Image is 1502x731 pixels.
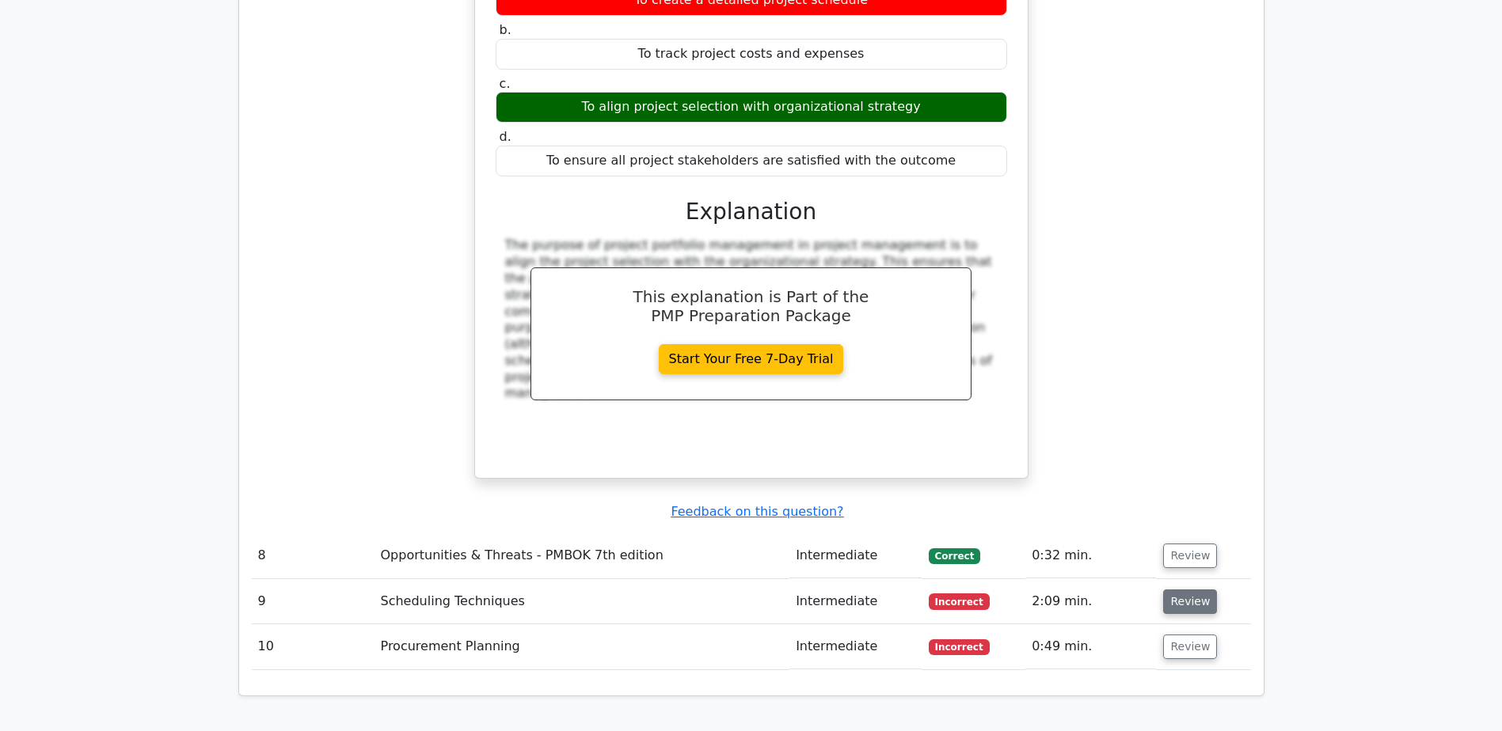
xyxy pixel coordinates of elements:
[929,639,990,655] span: Incorrect
[252,624,375,669] td: 10
[375,624,790,669] td: Procurement Planning
[375,533,790,578] td: Opportunities & Threats - PMBOK 7th edition
[500,76,511,91] span: c.
[500,129,511,144] span: d.
[1163,544,1217,568] button: Review
[252,579,375,624] td: 9
[1025,624,1157,669] td: 0:49 min.
[789,579,922,624] td: Intermediate
[252,533,375,578] td: 8
[496,39,1007,70] div: To track project costs and expenses
[496,146,1007,176] div: To ensure all project stakeholders are satisfied with the outcome
[496,92,1007,123] div: To align project selection with organizational strategy
[375,579,790,624] td: Scheduling Techniques
[671,504,843,519] a: Feedback on this question?
[929,548,980,564] span: Correct
[1163,589,1217,614] button: Review
[1163,634,1217,659] button: Review
[505,199,998,225] h3: Explanation
[789,533,922,578] td: Intermediate
[659,344,844,374] a: Start Your Free 7-Day Trial
[929,593,990,609] span: Incorrect
[500,22,511,37] span: b.
[1025,533,1157,578] td: 0:32 min.
[1025,579,1157,624] td: 2:09 min.
[789,624,922,669] td: Intermediate
[505,237,998,402] div: The purpose of project portfolio management in project management is to align the project selecti...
